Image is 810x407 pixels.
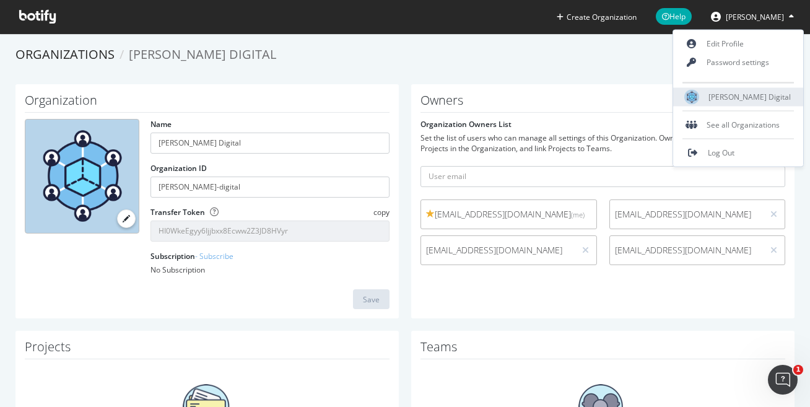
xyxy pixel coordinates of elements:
label: Organization ID [150,163,207,173]
input: Organization ID [150,177,390,198]
div: No Subscription [150,265,390,275]
a: Organizations [15,46,115,63]
button: [PERSON_NAME] [701,7,804,27]
span: Help [656,8,692,25]
div: Set the list of users who can manage all settings of this Organization. Owners can create Teams, ... [420,133,785,154]
span: copy [373,207,390,217]
span: Log Out [708,147,734,158]
span: Contessa Schexnayder [726,12,784,22]
label: Name [150,119,172,129]
span: [EMAIL_ADDRESS][DOMAIN_NAME] [615,244,759,256]
label: Organization Owners List [420,119,512,129]
span: [EMAIL_ADDRESS][DOMAIN_NAME] [426,208,591,221]
h1: Owners [420,94,785,113]
a: Edit Profile [673,35,803,53]
ol: breadcrumbs [15,46,795,64]
input: User email [420,166,785,187]
div: Save [363,294,380,305]
span: [PERSON_NAME] Digital [129,46,276,63]
a: Log Out [673,144,803,162]
button: Create Organization [556,11,637,23]
small: (me) [571,210,585,219]
button: Save [353,289,390,309]
img: iONE Digital [684,90,699,105]
span: [PERSON_NAME] Digital [708,92,791,102]
label: Subscription [150,251,233,261]
h1: Projects [25,340,390,359]
span: [EMAIL_ADDRESS][DOMAIN_NAME] [615,208,759,221]
input: name [150,133,390,154]
iframe: Intercom live chat [768,365,798,395]
a: Password settings [673,53,803,72]
label: Transfer Token [150,207,205,217]
div: See all Organizations [673,116,803,134]
h1: Teams [420,340,785,359]
a: - Subscribe [195,251,233,261]
span: 1 [793,365,803,375]
span: [EMAIL_ADDRESS][DOMAIN_NAME] [426,244,570,256]
h1: Organization [25,94,390,113]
